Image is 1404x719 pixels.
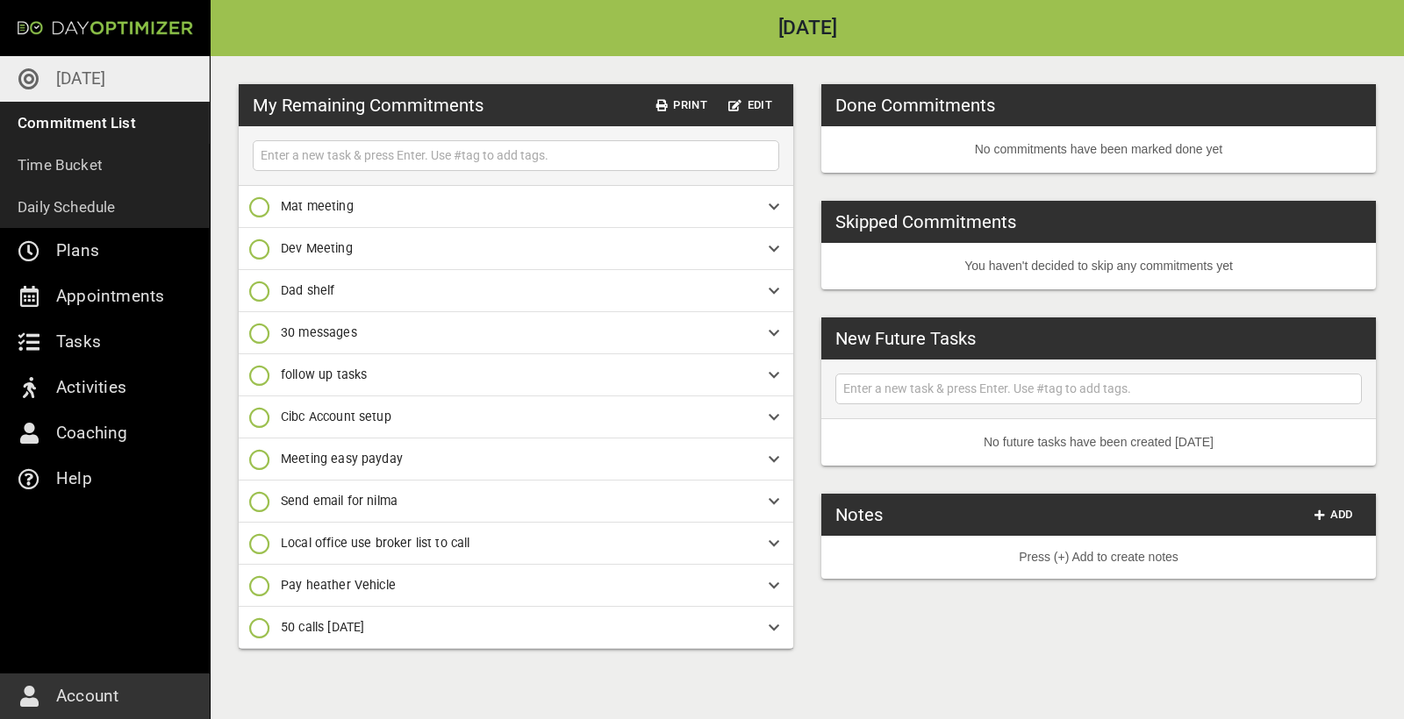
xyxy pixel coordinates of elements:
[835,548,1362,566] p: Press (+) Add to create notes
[18,153,103,177] p: Time Bucket
[56,328,101,356] p: Tasks
[239,607,793,649] div: 50 calls [DATE]
[281,452,403,466] span: Meeting easy payday
[239,312,793,354] div: 30 messages
[239,270,793,312] div: Dad shelf
[56,682,118,710] p: Account
[281,578,396,592] span: Pay heather Vehicle
[1313,505,1355,525] span: Add
[821,243,1376,289] li: You haven't decided to skip any commitments yet
[835,92,995,118] h3: Done Commitments
[281,241,353,255] span: Dev Meeting
[239,481,793,523] div: Send email for nilma
[281,199,354,213] span: Mat meeting
[257,145,775,167] input: Enter a new task & press Enter. Use #tag to add tags.
[239,396,793,438] div: Cibc Account setup
[211,18,1404,39] h2: [DATE]
[253,92,484,118] h3: My Remaining Commitments
[56,465,92,493] p: Help
[56,374,126,402] p: Activities
[281,620,364,634] span: 50 calls [DATE]
[239,354,793,396] div: follow up tasks
[281,283,334,297] span: Dad shelf
[821,126,1376,173] li: No commitments have been marked done yet
[18,110,136,135] p: Commitment List
[1306,502,1362,529] button: Add
[840,378,1357,400] input: Enter a new task & press Enter. Use #tag to add tags.
[728,96,772,116] span: Edit
[239,565,793,607] div: Pay heather Vehicle
[281,367,367,381] span: follow up tasks
[239,438,793,481] div: Meeting easy payday
[821,419,1376,466] li: No future tasks have been created [DATE]
[835,502,883,528] h3: Notes
[56,419,128,447] p: Coaching
[835,325,976,352] h3: New Future Tasks
[56,65,105,93] p: [DATE]
[281,536,469,550] span: Local office use broker list to call
[56,282,164,310] p: Appointments
[239,228,793,270] div: Dev Meeting
[56,237,99,265] p: Plans
[18,21,193,35] img: Day Optimizer
[656,96,707,116] span: Print
[281,325,357,339] span: 30 messages
[721,92,779,119] button: Edit
[239,523,793,565] div: Local office use broker list to call
[18,195,116,219] p: Daily Schedule
[649,92,714,119] button: Print
[281,494,398,508] span: Send email for nilma
[835,209,1016,235] h3: Skipped Commitments
[281,409,391,424] span: Cibc Account setup
[239,186,793,228] div: Mat meeting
